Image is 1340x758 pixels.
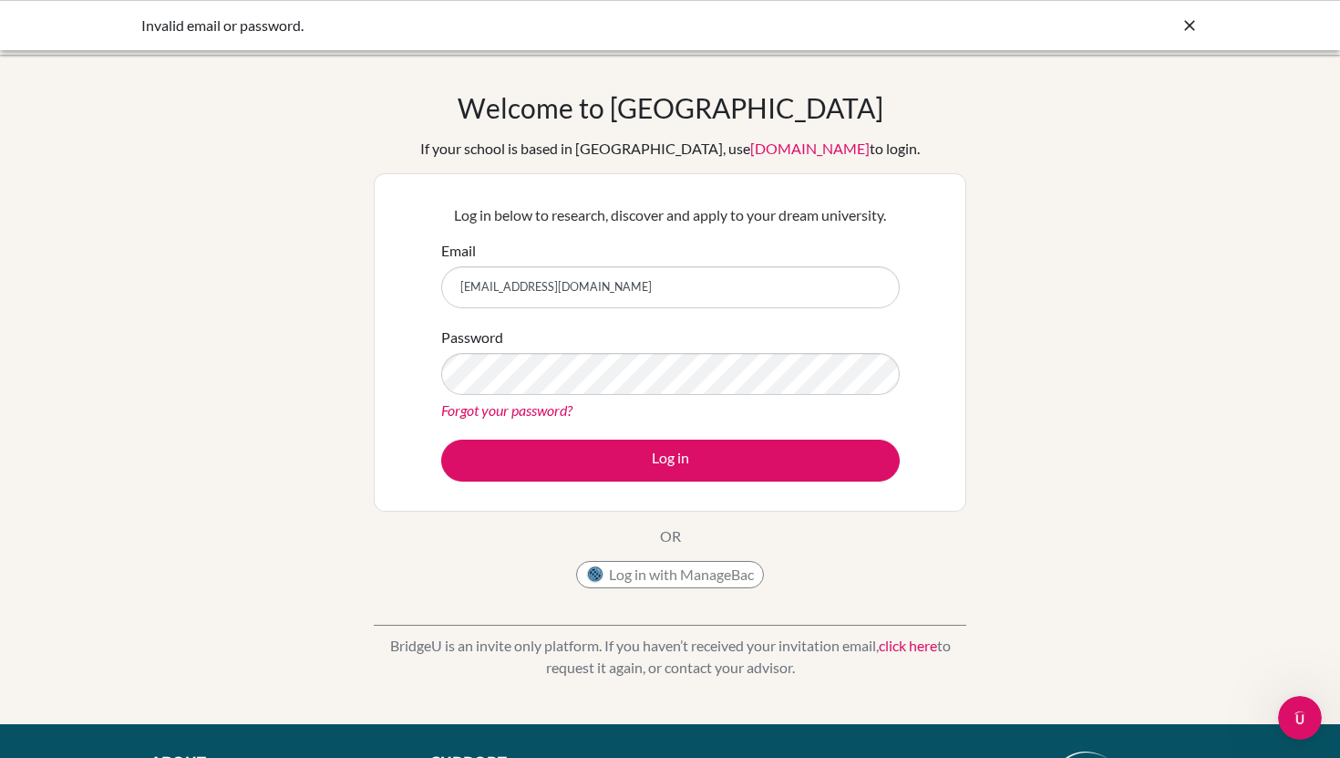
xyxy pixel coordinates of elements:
h1: Welcome to [GEOGRAPHIC_DATA] [458,91,883,124]
button: Log in [441,440,900,482]
p: Log in below to research, discover and apply to your dream university. [441,204,900,226]
iframe: Intercom live chat [1278,696,1322,740]
h1: Messages [135,8,233,39]
button: Messages [121,569,242,642]
button: Browse for help [96,514,269,550]
button: Help [243,569,365,642]
div: Invalid email or password. [141,15,925,36]
div: Close [320,7,353,40]
span: Help [289,615,318,628]
a: click here [879,637,937,654]
h2: No messages [121,303,243,325]
span: Home [42,615,79,628]
label: Email [441,240,476,262]
label: Password [441,327,503,348]
p: OR [660,525,681,547]
button: Log in with ManageBac [576,561,764,588]
span: Messages from the team will be shown here [42,343,324,361]
p: BridgeU is an invite only platform. If you haven’t received your invitation email, to request it ... [374,635,966,679]
a: Forgot your password? [441,401,572,419]
div: If your school is based in [GEOGRAPHIC_DATA], use to login. [420,138,920,160]
span: Messages [147,615,217,628]
a: [DOMAIN_NAME] [750,140,870,157]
